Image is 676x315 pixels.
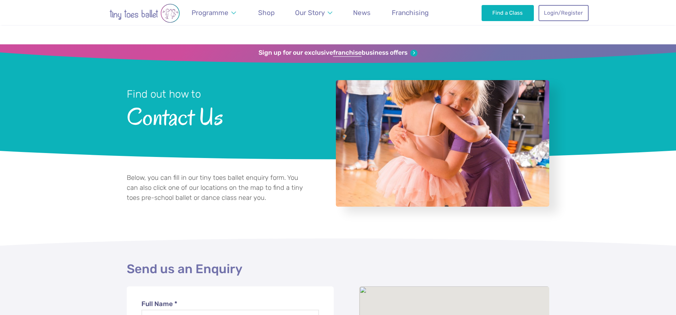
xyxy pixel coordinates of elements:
span: Our Story [295,9,325,17]
a: Login/Register [539,5,589,21]
p: Below, you can fill in our tiny toes ballet enquiry form. You can also click one of our locations... [127,173,304,203]
span: Contact Us [127,101,317,130]
span: Programme [192,9,228,17]
a: Franchising [388,4,432,21]
a: Programme [188,4,239,21]
span: Shop [258,9,275,17]
a: Find a Class [482,5,534,21]
small: Find out how to [127,88,201,100]
a: Sign up for our exclusivefranchisebusiness offers [259,49,417,57]
a: Our Story [292,4,336,21]
h2: Send us an Enquiry [127,261,549,277]
a: News [350,4,374,21]
label: Full Name * [141,299,319,309]
img: tiny toes ballet [87,4,202,23]
span: Franchising [392,9,429,17]
span: News [353,9,371,17]
a: Shop [255,4,278,21]
strong: franchise [333,49,362,57]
